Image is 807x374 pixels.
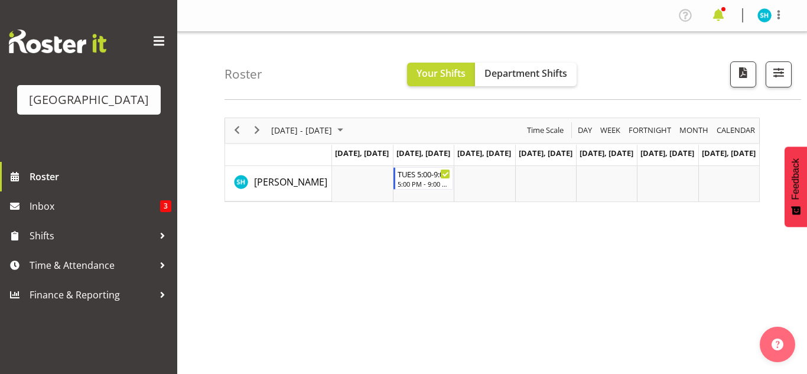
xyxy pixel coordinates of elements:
[525,123,566,138] button: Time Scale
[715,123,756,138] span: calendar
[227,118,247,143] div: previous period
[715,123,757,138] button: Month
[790,158,801,200] span: Feedback
[702,148,756,158] span: [DATE], [DATE]
[30,286,154,304] span: Finance & Reporting
[678,123,711,138] button: Timeline Month
[29,91,149,109] div: [GEOGRAPHIC_DATA]
[576,123,594,138] button: Timeline Day
[160,200,171,212] span: 3
[519,148,572,158] span: [DATE], [DATE]
[396,148,450,158] span: [DATE], [DATE]
[398,168,450,180] div: TUES 5:00-9:00
[407,63,475,86] button: Your Shifts
[30,256,154,274] span: Time & Attendance
[627,123,673,138] button: Fortnight
[678,123,710,138] span: Month
[247,118,267,143] div: next period
[598,123,623,138] button: Timeline Week
[627,123,672,138] span: Fortnight
[335,148,389,158] span: [DATE], [DATE]
[766,61,792,87] button: Filter Shifts
[254,175,327,189] a: [PERSON_NAME]
[772,339,783,350] img: help-xxl-2.png
[730,61,756,87] button: Download a PDF of the roster according to the set date range.
[224,118,760,202] div: Timeline Week of August 29, 2025
[249,123,265,138] button: Next
[785,147,807,227] button: Feedback - Show survey
[416,67,466,80] span: Your Shifts
[30,197,160,215] span: Inbox
[30,227,154,245] span: Shifts
[225,166,332,201] td: Sarah Hartstonge resource
[332,166,759,201] table: Timeline Week of August 29, 2025
[457,148,511,158] span: [DATE], [DATE]
[398,179,450,188] div: 5:00 PM - 9:00 PM
[269,123,349,138] button: August 2025
[757,8,772,22] img: sarah-hartstonge11362.jpg
[577,123,593,138] span: Day
[9,30,106,53] img: Rosterit website logo
[580,148,633,158] span: [DATE], [DATE]
[393,167,453,190] div: Sarah Hartstonge"s event - TUES 5:00-9:00 Begin From Tuesday, August 26, 2025 at 5:00:00 PM GMT+1...
[599,123,621,138] span: Week
[475,63,577,86] button: Department Shifts
[640,148,694,158] span: [DATE], [DATE]
[254,175,327,188] span: [PERSON_NAME]
[229,123,245,138] button: Previous
[267,118,350,143] div: August 25 - 31, 2025
[526,123,565,138] span: Time Scale
[270,123,333,138] span: [DATE] - [DATE]
[224,67,262,81] h4: Roster
[30,168,171,186] span: Roster
[484,67,567,80] span: Department Shifts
